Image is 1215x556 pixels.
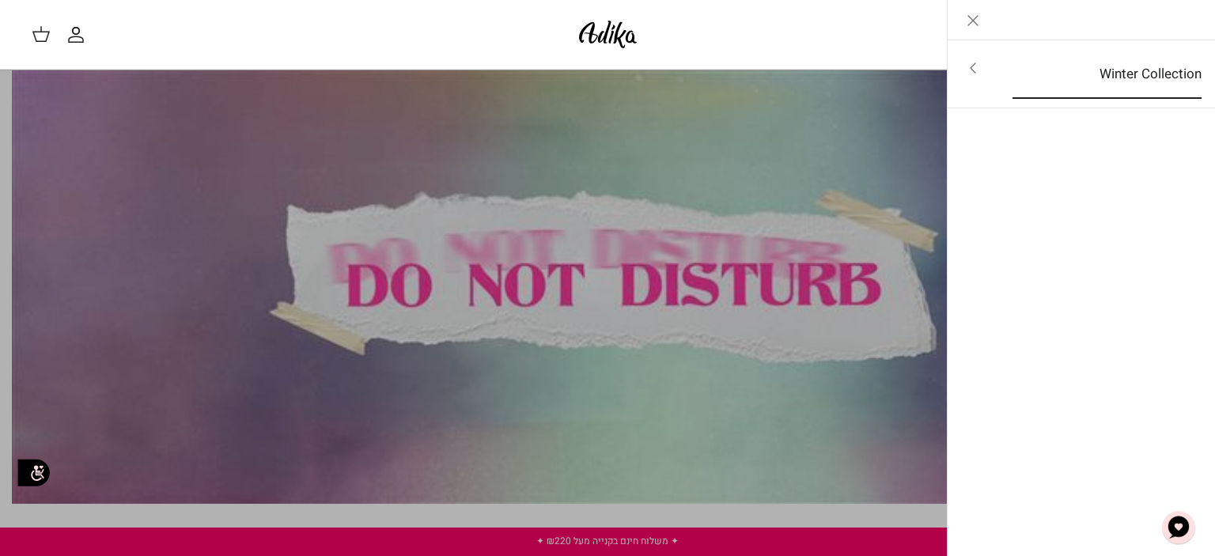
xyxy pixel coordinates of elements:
[66,25,92,44] a: החשבון שלי
[1155,504,1202,551] button: צ'אט
[12,452,55,495] img: accessibility_icon02.svg
[574,16,642,53] img: Adika IL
